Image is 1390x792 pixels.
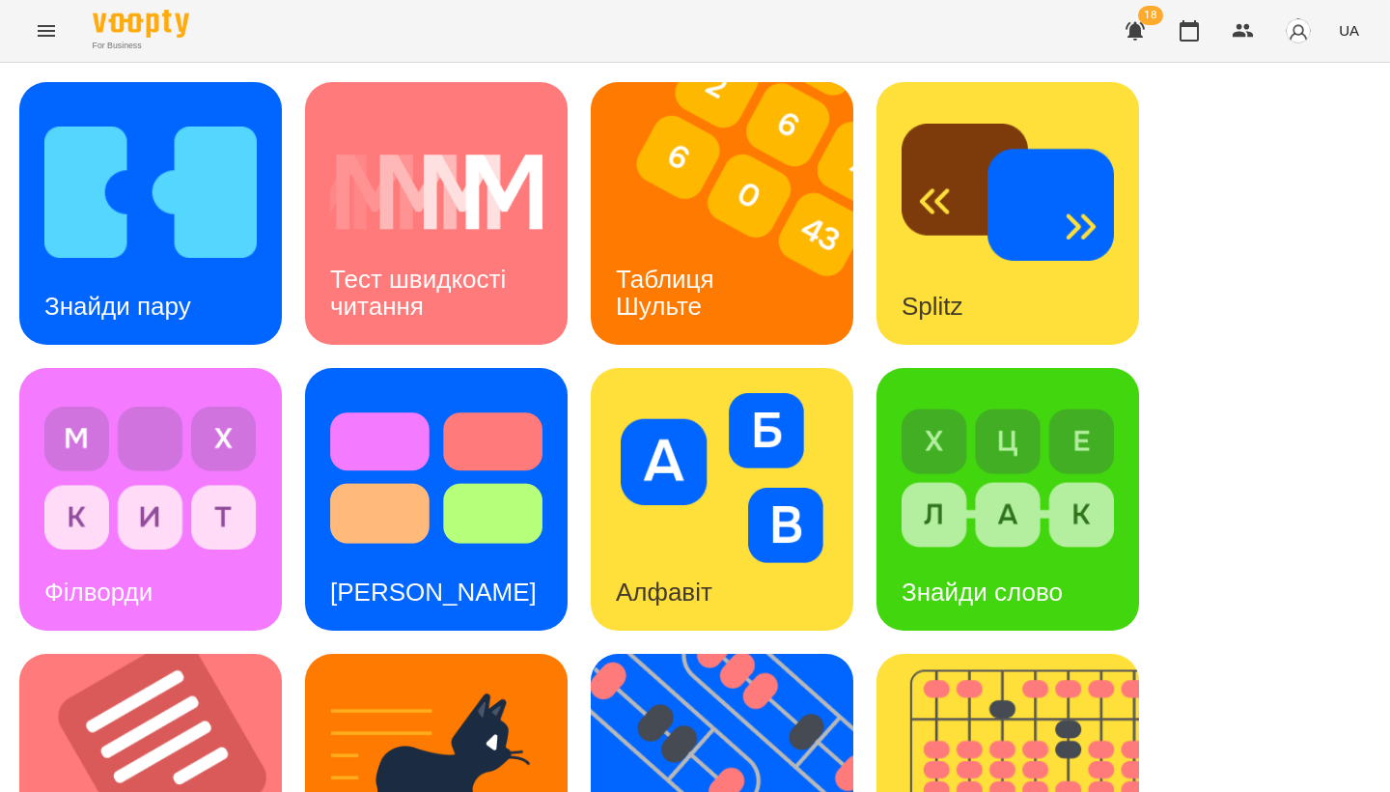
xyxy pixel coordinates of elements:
[93,10,189,38] img: Voopty Logo
[616,265,721,320] h3: Таблиця Шульте
[876,82,1139,345] a: SplitzSplitz
[902,393,1114,563] img: Знайди слово
[902,107,1114,277] img: Splitz
[44,107,257,277] img: Знайди пару
[44,578,153,607] h3: Філворди
[1331,13,1367,48] button: UA
[19,82,282,345] a: Знайди паруЗнайди пару
[330,578,537,607] h3: [PERSON_NAME]
[616,578,712,607] h3: Алфавіт
[23,8,69,54] button: Menu
[1339,20,1359,41] span: UA
[305,82,568,345] a: Тест швидкості читанняТест швидкості читання
[902,292,963,321] h3: Splitz
[902,578,1063,607] h3: Знайди слово
[1138,6,1163,25] span: 18
[330,393,542,563] img: Тест Струпа
[876,368,1139,631] a: Знайди словоЗнайди слово
[591,368,853,631] a: АлфавітАлфавіт
[616,393,828,563] img: Алфавіт
[44,292,191,321] h3: Знайди пару
[330,107,542,277] img: Тест швидкості читання
[1285,17,1312,44] img: avatar_s.png
[19,368,282,631] a: ФілвордиФілворди
[93,40,189,52] span: For Business
[330,265,513,320] h3: Тест швидкості читання
[591,82,853,345] a: Таблиця ШультеТаблиця Шульте
[44,393,257,563] img: Філворди
[305,368,568,631] a: Тест Струпа[PERSON_NAME]
[591,82,877,345] img: Таблиця Шульте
